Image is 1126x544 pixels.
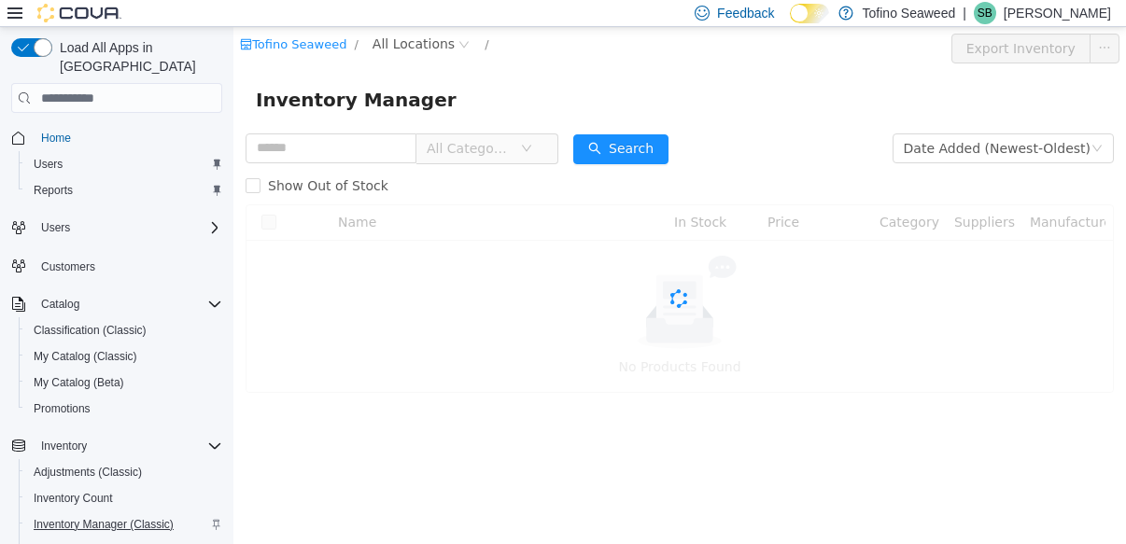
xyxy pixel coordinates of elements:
[26,371,132,394] a: My Catalog (Beta)
[26,179,222,202] span: Reports
[856,7,886,36] button: icon: ellipsis
[34,491,113,506] span: Inventory Count
[974,2,996,24] div: Steve Bick
[19,151,230,177] button: Users
[34,216,222,239] span: Users
[34,435,222,457] span: Inventory
[26,153,222,175] span: Users
[251,10,255,24] span: /
[26,487,222,509] span: Inventory Count
[34,323,147,338] span: Classification (Classic)
[1004,2,1111,24] p: [PERSON_NAME]
[19,317,230,343] button: Classification (Classic)
[26,345,222,368] span: My Catalog (Classic)
[34,465,142,480] span: Adjustments (Classic)
[41,220,70,235] span: Users
[19,343,230,370] button: My Catalog (Classic)
[34,435,94,457] button: Inventory
[4,291,230,317] button: Catalog
[34,401,91,416] span: Promotions
[34,254,222,277] span: Customers
[4,215,230,241] button: Users
[19,177,230,203] button: Reports
[26,398,222,420] span: Promotions
[7,11,19,23] i: icon: shop
[963,2,966,24] p: |
[4,124,230,151] button: Home
[26,487,120,509] a: Inventory Count
[41,297,79,312] span: Catalog
[26,345,145,368] a: My Catalog (Classic)
[34,126,222,149] span: Home
[670,107,857,135] div: Date Added (Newest-Oldest)
[139,7,221,27] span: All Locations
[193,112,278,131] span: All Categories
[19,485,230,511] button: Inventory Count
[26,398,98,420] a: Promotions
[34,517,174,532] span: Inventory Manager (Classic)
[27,151,162,166] span: Show Out of Stock
[34,349,137,364] span: My Catalog (Classic)
[4,433,230,459] button: Inventory
[19,511,230,537] button: Inventory Manager (Classic)
[26,461,222,483] span: Adjustments (Classic)
[41,259,95,274] span: Customers
[120,10,124,24] span: /
[790,4,829,23] input: Dark Mode
[26,319,222,342] span: Classification (Classic)
[858,116,869,129] i: icon: down
[37,4,121,22] img: Cova
[4,252,230,279] button: Customers
[340,107,435,137] button: icon: searchSearch
[22,58,234,88] span: Inventory Manager
[26,371,222,394] span: My Catalog (Beta)
[19,396,230,422] button: Promotions
[718,7,857,36] button: Export Inventory
[863,2,956,24] p: Tofino Seaweed
[26,153,70,175] a: Users
[34,293,87,315] button: Catalog
[52,38,222,76] span: Load All Apps in [GEOGRAPHIC_DATA]
[34,157,63,172] span: Users
[717,4,774,22] span: Feedback
[34,183,73,198] span: Reports
[19,370,230,396] button: My Catalog (Beta)
[34,256,103,278] a: Customers
[41,131,71,146] span: Home
[34,127,78,149] a: Home
[34,375,124,390] span: My Catalog (Beta)
[34,293,222,315] span: Catalog
[26,319,154,342] a: Classification (Classic)
[26,461,149,483] a: Adjustments (Classic)
[26,513,181,536] a: Inventory Manager (Classic)
[978,2,992,24] span: SB
[7,10,113,24] a: icon: shopTofino Seaweed
[19,459,230,485] button: Adjustments (Classic)
[288,116,299,129] i: icon: down
[26,513,222,536] span: Inventory Manager (Classic)
[34,216,77,239] button: Users
[790,23,791,24] span: Dark Mode
[41,439,87,453] span: Inventory
[26,179,80,202] a: Reports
